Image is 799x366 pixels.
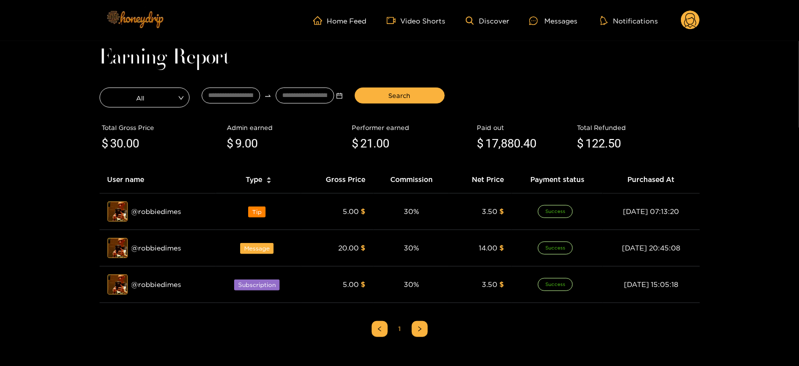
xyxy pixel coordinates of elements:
th: Gross Price [301,166,373,193]
a: Home Feed [313,16,367,25]
span: caret-down [266,179,272,185]
span: 3.50 [482,280,497,288]
span: 30 % [404,207,419,215]
span: left [377,326,383,332]
span: 5.00 [343,207,359,215]
span: .00 [242,136,258,150]
li: Next Page [412,321,428,337]
span: $ [477,134,484,153]
th: Commission [374,166,450,193]
span: to [264,92,272,99]
span: $ [499,207,504,215]
span: $ [102,134,109,153]
span: home [313,16,327,25]
span: $ [499,280,504,288]
span: right [417,326,423,332]
span: 21 [361,136,374,150]
span: .00 [124,136,140,150]
span: @ robbiedimes [132,242,182,253]
li: Previous Page [372,321,388,337]
div: Total Gross Price [102,122,222,132]
span: All [100,90,189,104]
button: Notifications [597,15,661,25]
div: Admin earned [227,122,347,132]
span: [DATE] 20:45:08 [622,244,680,251]
span: swap-right [264,92,272,99]
span: @ robbiedimes [132,279,182,290]
span: Subscription [234,279,280,290]
span: Search [389,90,411,100]
span: $ [227,134,234,153]
th: Purchased At [603,166,700,193]
span: [DATE] 15:05:18 [624,280,678,288]
span: Success [538,241,573,254]
span: 14.00 [479,244,497,251]
span: $ [352,134,359,153]
th: Payment status [512,166,603,193]
a: Discover [466,16,509,25]
a: Video Shorts [387,16,446,25]
span: Type [246,174,262,185]
li: 1 [392,321,408,337]
span: 122 [586,136,605,150]
span: [DATE] 07:13:20 [623,207,679,215]
span: 20.00 [339,244,359,251]
span: 17,880 [486,136,521,150]
div: Paid out [477,122,572,132]
span: 30 % [404,280,419,288]
span: Message [240,243,274,254]
span: 3.50 [482,207,497,215]
button: Search [355,87,445,103]
span: $ [361,244,366,251]
th: Net Price [449,166,512,193]
span: .50 [605,136,621,150]
a: 1 [392,321,407,336]
h1: Earning Report [100,51,700,65]
span: $ [577,134,584,153]
span: $ [361,207,366,215]
span: .40 [521,136,537,150]
div: Messages [529,15,577,26]
span: Success [538,278,573,291]
span: .00 [374,136,390,150]
span: 30 [111,136,124,150]
span: 30 % [404,244,419,251]
span: Success [538,205,573,218]
th: User name [100,166,217,193]
div: Performer earned [352,122,472,132]
button: left [372,321,388,337]
span: @ robbiedimes [132,206,182,217]
button: right [412,321,428,337]
span: 5.00 [343,280,359,288]
span: $ [361,280,366,288]
span: video-camera [387,16,401,25]
span: $ [499,244,504,251]
span: Tip [248,206,266,217]
div: Total Refunded [577,122,697,132]
span: caret-up [266,175,272,181]
span: 9 [236,136,242,150]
